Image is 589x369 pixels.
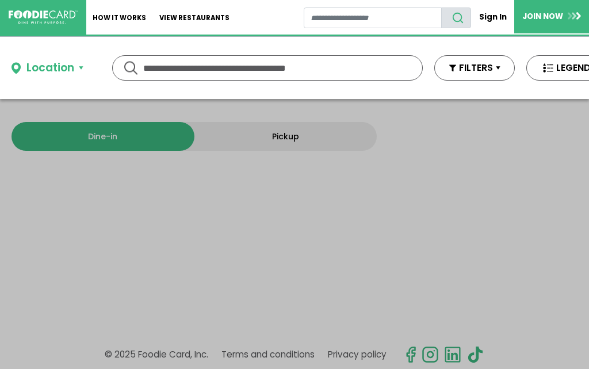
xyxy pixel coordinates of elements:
button: search [441,7,471,28]
button: Location [12,60,83,77]
div: Location [26,60,74,77]
a: Sign In [471,7,514,27]
img: FoodieCard; Eat, Drink, Save, Donate [9,10,78,24]
input: restaurant search [304,7,442,28]
button: FILTERS [434,55,515,81]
